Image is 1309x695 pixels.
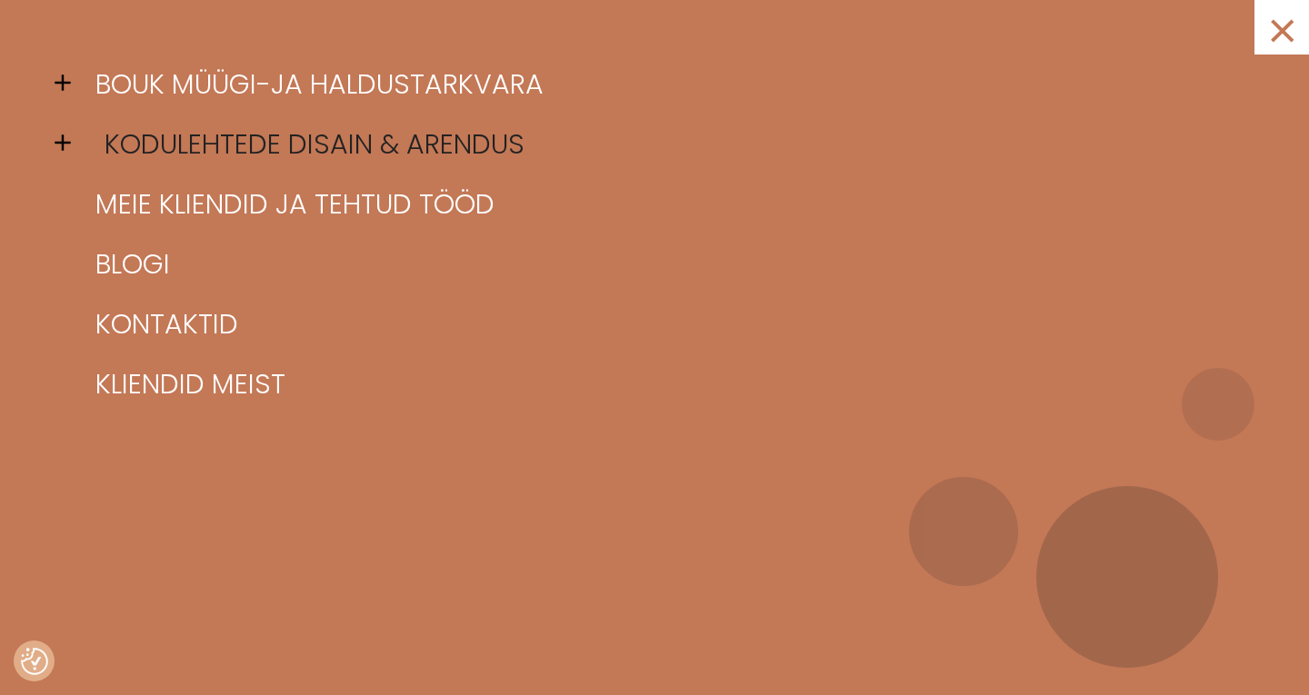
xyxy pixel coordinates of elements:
[91,114,1264,174] a: Kodulehtede disain & arendus
[82,174,1254,234] a: Meie kliendid ja tehtud tööd
[82,294,1254,354] a: Kontaktid
[82,234,1254,294] a: Blogi
[21,648,48,675] button: Nõusolekueelistused
[82,55,1254,114] a: BOUK müügi-ja haldustarkvara
[21,648,48,675] img: Revisit consent button
[82,354,1254,414] a: Kliendid meist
